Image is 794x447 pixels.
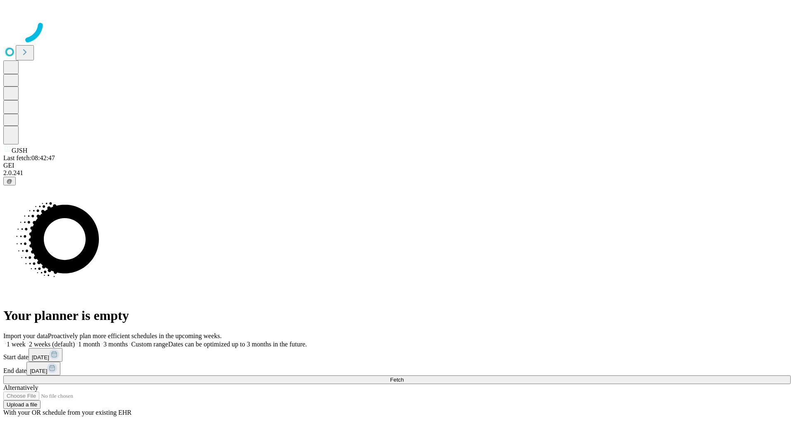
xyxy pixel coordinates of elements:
[3,332,48,339] span: Import your data
[7,178,12,184] span: @
[30,368,47,374] span: [DATE]
[48,332,222,339] span: Proactively plan more efficient schedules in the upcoming weeks.
[3,177,16,185] button: @
[12,147,27,154] span: GJSH
[3,308,791,323] h1: Your planner is empty
[3,162,791,169] div: GEI
[3,362,791,375] div: End date
[3,375,791,384] button: Fetch
[26,362,60,375] button: [DATE]
[3,384,38,391] span: Alternatively
[3,348,791,362] div: Start date
[168,341,307,348] span: Dates can be optimized up to 3 months in the future.
[78,341,100,348] span: 1 month
[3,409,132,416] span: With your OR schedule from your existing EHR
[103,341,128,348] span: 3 months
[29,348,62,362] button: [DATE]
[29,341,75,348] span: 2 weeks (default)
[3,169,791,177] div: 2.0.241
[390,377,404,383] span: Fetch
[32,354,49,360] span: [DATE]
[3,154,55,161] span: Last fetch: 08:42:47
[7,341,26,348] span: 1 week
[3,400,41,409] button: Upload a file
[131,341,168,348] span: Custom range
